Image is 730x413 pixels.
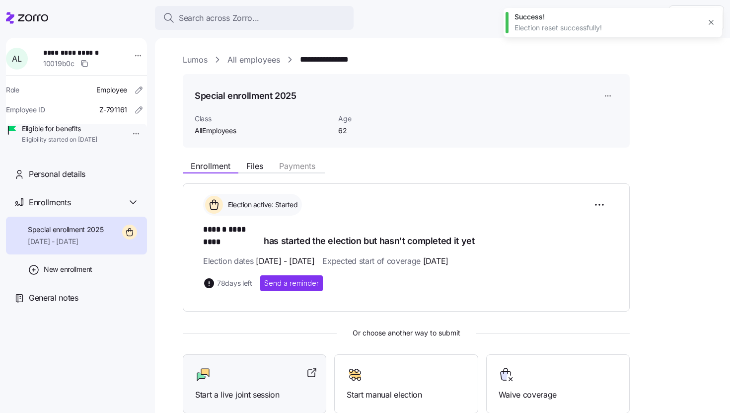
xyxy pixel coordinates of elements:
[514,23,700,33] div: Election reset successfully!
[22,136,97,144] span: Eligibility started on [DATE]
[191,162,230,170] span: Enrollment
[225,200,297,210] span: Election active: Started
[256,255,314,267] span: [DATE] - [DATE]
[338,114,438,124] span: Age
[217,278,252,288] span: 78 days left
[246,162,263,170] span: Files
[203,255,314,267] span: Election dates
[264,278,319,288] span: Send a reminder
[183,54,208,66] a: Lumos
[514,12,700,22] div: Success!
[347,389,465,401] span: Start manual election
[28,237,104,247] span: [DATE] - [DATE]
[338,126,438,136] span: 62
[96,85,127,95] span: Employee
[423,255,448,267] span: [DATE]
[29,196,71,209] span: Enrollments
[227,54,280,66] a: All employees
[195,89,296,102] h1: Special enrollment 2025
[203,224,609,247] h1: has started the election but hasn't completed it yet
[6,105,45,115] span: Employee ID
[183,328,630,338] span: Or choose another way to submit
[179,12,259,24] span: Search across Zorro...
[12,55,21,63] span: A L
[99,105,127,115] span: Z-791161
[43,59,74,69] span: 10019b0c
[28,225,104,235] span: Special enrollment 2025
[322,255,448,267] span: Expected start of coverage
[499,389,617,401] span: Waive coverage
[29,168,85,180] span: Personal details
[279,162,315,170] span: Payments
[195,389,314,401] span: Start a live joint session
[44,264,92,274] span: New enrollment
[260,275,323,291] button: Send a reminder
[195,114,330,124] span: Class
[155,6,354,30] button: Search across Zorro...
[195,126,330,136] span: AllEmployees
[29,292,78,304] span: General notes
[6,85,19,95] span: Role
[22,124,97,134] span: Eligible for benefits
